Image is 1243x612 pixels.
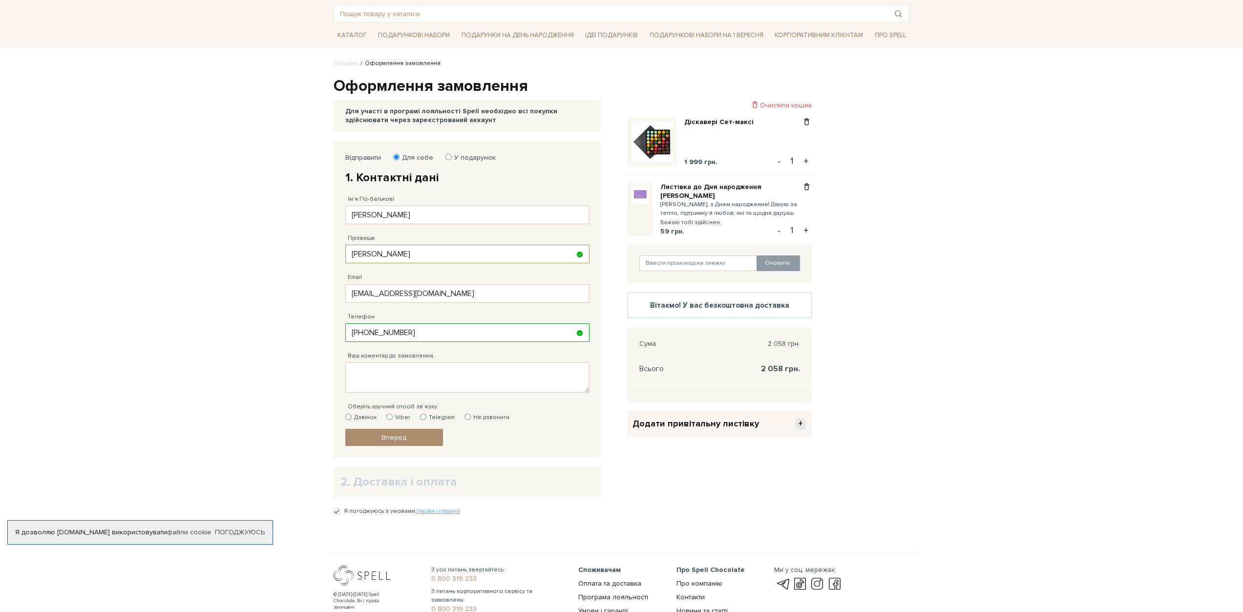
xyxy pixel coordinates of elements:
a: Подарункові набори [374,28,454,43]
span: + [795,418,807,430]
a: Діскавері Сет-максі [684,118,761,127]
button: Оновити [757,255,800,271]
input: Telegram [420,414,426,420]
a: Умови і гарантії [417,507,460,515]
h2: 2. Доставка і оплата [340,474,594,489]
div: Очистити кошик [628,101,812,110]
span: Всього [639,364,664,373]
input: Не дзвонити [464,414,471,420]
label: Я погоджуюсь з умовами: [344,507,460,516]
a: Про Spell [871,28,910,43]
a: Оплата та доставка [578,579,641,588]
a: facebook [826,578,843,590]
span: 59 грн. [660,227,684,235]
input: Viber [386,414,393,420]
label: Оберіть зручний спосіб зв`язку: [348,402,439,411]
label: Не дзвонити [464,413,509,422]
span: 2 058 грн. [761,364,800,373]
a: Контакти [676,593,705,601]
div: Я дозволяю [DOMAIN_NAME] використовувати [8,528,273,537]
button: Пошук товару у каталозі [887,5,909,22]
label: Прізвище [348,234,375,243]
label: Viber [386,413,410,422]
div: Вітаємо! У вас безкоштовна доставка [636,301,803,310]
a: Корпоративним клієнтам [771,27,867,43]
span: З усіх питань звертайтесь: [431,566,567,574]
span: Сума [639,339,656,348]
button: - [774,223,784,238]
span: Споживачам [578,566,621,574]
label: Для себе [396,153,433,162]
label: Телефон [348,313,375,321]
a: Про компанію [676,579,722,588]
a: instagram [809,578,825,590]
span: 2 058 грн. [768,339,800,348]
label: Дзвінок [345,413,377,422]
a: файли cookie [167,528,211,536]
label: Відправити [345,153,381,162]
span: Про Spell Chocolate [676,566,745,574]
a: Подарункові набори на 1 Вересня [646,27,767,43]
button: + [801,223,812,238]
h1: Оформлення замовлення [334,76,910,97]
input: Ввести промокод на знижку [639,255,758,271]
div: Ми у соц. мережах: [774,566,843,574]
label: Email [348,273,362,282]
input: Дзвінок [345,414,352,420]
input: Пошук товару у каталозі [334,5,887,22]
a: 0 800 319 233 [431,574,567,583]
a: Листівка до Дня народження [PERSON_NAME] [660,183,787,200]
input: Для себе [393,154,400,160]
span: Додати привітальну листівку [632,418,759,429]
label: У подарунок [448,153,496,162]
span: Вперед [381,433,406,442]
a: tik-tok [792,578,808,590]
button: - [774,154,784,169]
a: Головна [334,60,358,67]
div: Для участі в програмі лояльності Spell необхідно всі покупки здійснювати через зареєстрований акк... [345,107,590,125]
img: Діскавері Сет-максі [632,122,673,163]
input: У подарунок [445,154,452,160]
a: Програма лояльності [578,593,648,601]
a: Подарунки на День народження [458,28,578,43]
img: Листівка до Дня народження лавандова [632,187,649,204]
a: Ідеї подарунків [581,28,642,43]
label: Telegram [420,413,455,422]
label: Ваш коментар до замовлення. [348,352,435,360]
a: Каталог [334,28,371,43]
span: 1 999 грн. [684,158,717,166]
li: Оформлення замовлення [358,59,441,68]
label: Ім'я По-батькові [348,195,394,204]
small: [PERSON_NAME], з Днем народження! Дякую за тепло, підтримку й любов, які ти щодня даруєш. Бажаю т... [660,200,801,227]
span: З питань корпоративного сервісу та замовлень: [431,587,567,605]
div: © [DATE]-[DATE] Spell Chocolate. Всі права захищені [334,591,400,611]
h2: 1. Контактні дані [345,170,590,185]
a: Погоджуюсь [215,528,265,537]
button: + [801,154,812,169]
a: telegram [774,578,791,590]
